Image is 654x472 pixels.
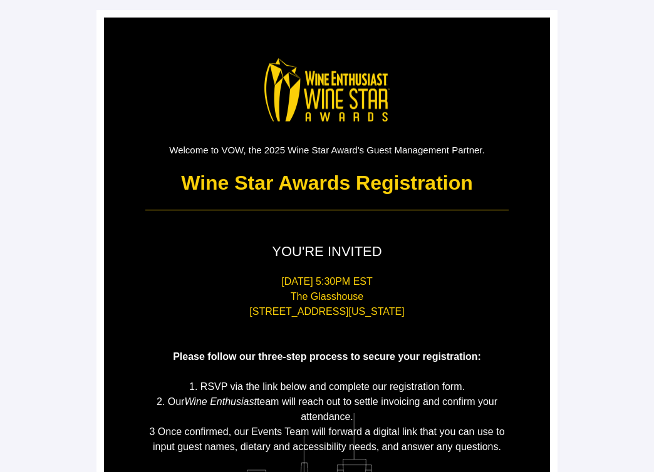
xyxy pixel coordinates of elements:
[149,426,504,452] span: 3 Once confirmed, our Events Team will forward a digital link that you can use to input guest nam...
[145,242,509,262] p: YOU'RE INVITED
[145,143,509,156] p: Welcome to VOW, the 2025 Wine Star Award's Guest Management Partner.
[173,351,481,362] span: Please follow our three-step process to secure your registration:
[145,210,509,210] table: divider
[145,289,509,304] p: The Glasshouse
[145,304,509,319] p: [STREET_ADDRESS][US_STATE]
[189,381,465,392] span: 1. RSVP via the link below and complete our registration form.
[145,274,509,289] p: [DATE] 5:30PM EST
[184,396,256,407] em: Wine Enthusiast
[157,396,497,422] span: 2. Our team will reach out to settle invoicing and confirm your attendance.
[181,172,473,194] strong: Wine Star Awards Registration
